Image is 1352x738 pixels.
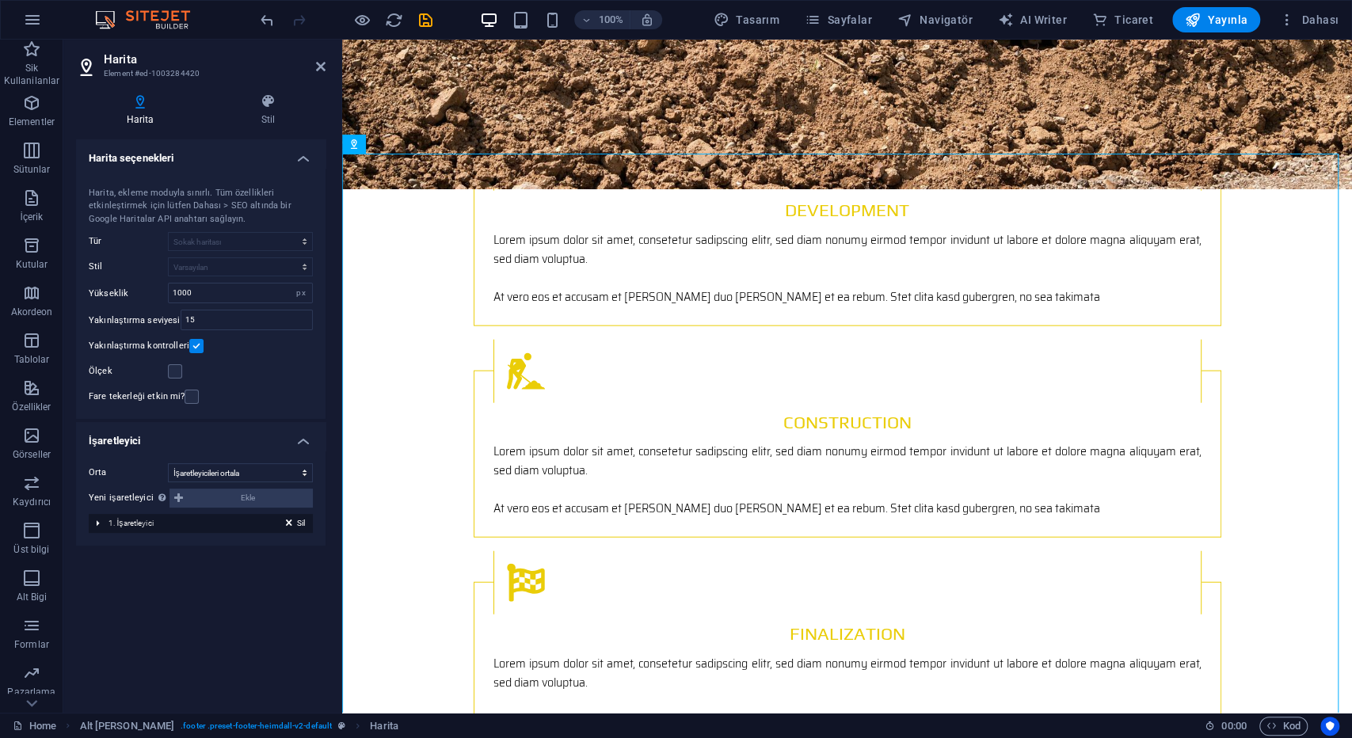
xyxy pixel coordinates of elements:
[639,13,653,27] i: Yeniden boyutlandırmada yakınlaştırma düzeyini seçilen cihaza uyacak şekilde otomatik olarak ayarla.
[1205,717,1247,736] h6: Oturum süresi
[89,463,168,482] label: Orta
[11,306,53,318] p: Akordeon
[76,139,326,168] h4: Harita seçenekleri
[76,422,326,451] h4: İşaretleyici
[416,10,435,29] button: save
[1086,7,1160,32] button: Ticaret
[7,686,55,698] p: Pazarlama
[297,516,305,531] span: Sil
[574,10,630,29] button: 100%
[12,401,51,413] p: Özellikler
[1172,7,1260,32] button: Yayınla
[707,7,786,32] div: Tasarım (Ctrl+Alt+Y)
[104,67,294,81] h3: Element #ed-1003284420
[89,337,189,356] label: Yakınlaştırma kontrolleri
[257,10,276,29] button: undo
[998,12,1067,28] span: AI Writer
[91,10,210,29] img: Editor Logo
[707,7,786,32] button: Tasarım
[89,362,168,381] label: Ölçek
[89,289,168,298] label: Yükseklik
[1185,12,1247,28] span: Yayınla
[80,717,398,736] nav: breadcrumb
[14,638,49,651] p: Formlar
[897,12,973,28] span: Navigatör
[385,11,403,29] i: Sayfayı yeniden yükleyin
[16,258,48,271] p: Kutular
[891,7,979,32] button: Navigatör
[89,232,168,251] label: Tür
[76,93,211,127] h4: Harita
[13,448,51,461] p: Görseller
[598,10,623,29] h6: 100%
[1232,720,1235,732] span: :
[1273,7,1345,32] button: Dahası
[89,316,181,325] label: Yakınlaştırma seviyesi
[9,116,55,128] p: Elementler
[14,353,50,366] p: Tablolar
[89,257,168,276] label: Stil
[1259,717,1308,736] button: Kod
[1279,12,1339,28] span: Dahası
[20,211,43,223] p: İçerik
[80,717,175,736] span: Seçmek için tıkla. Düzenlemek için çift tıkla
[352,10,371,29] button: Ön izleme modundan çıkıp düzenlemeye devam etmek için buraya tıklayın
[13,163,51,176] p: Sütunlar
[1092,12,1153,28] span: Ticaret
[89,387,185,406] label: Fare tekerleği etkin mi?
[281,516,310,531] button: Sil
[109,519,154,527] span: 1. İşaretleyici
[992,7,1073,32] button: AI Writer
[1221,717,1246,736] span: 00 00
[714,12,779,28] span: Tasarım
[798,7,878,32] button: Sayfalar
[13,543,49,556] p: Üst bilgi
[384,10,403,29] button: reload
[13,496,51,508] p: Kaydırıcı
[338,721,345,730] i: Bu element, özelleştirilebilir bir ön ayar
[290,283,312,302] div: px
[1320,717,1339,736] button: Usercentrics
[104,52,326,67] h2: Harita
[181,717,332,736] span: . footer .preset-footer-heimdall-v2-default
[805,12,872,28] span: Sayfalar
[417,11,435,29] i: Kaydet (Ctrl+S)
[13,717,56,736] a: Seçimi iptal etmek için tıkla. Sayfaları açmak için çift tıkla
[370,717,398,736] span: Seçmek için tıkla. Düzenlemek için çift tıkla
[89,489,169,508] label: Yeni işaretleyici
[17,591,48,603] p: Alt Bigi
[258,11,276,29] i: Geri al: İşaretleyici ortalamayı değiştir (Ctrl+Z)
[1266,717,1301,736] span: Kod
[89,187,313,226] div: Harita, ekleme moduyla sınırlı. Tüm özellikleri etkinleştirmek için lütfen Dahası > SEO altında b...
[211,93,326,127] h4: Stil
